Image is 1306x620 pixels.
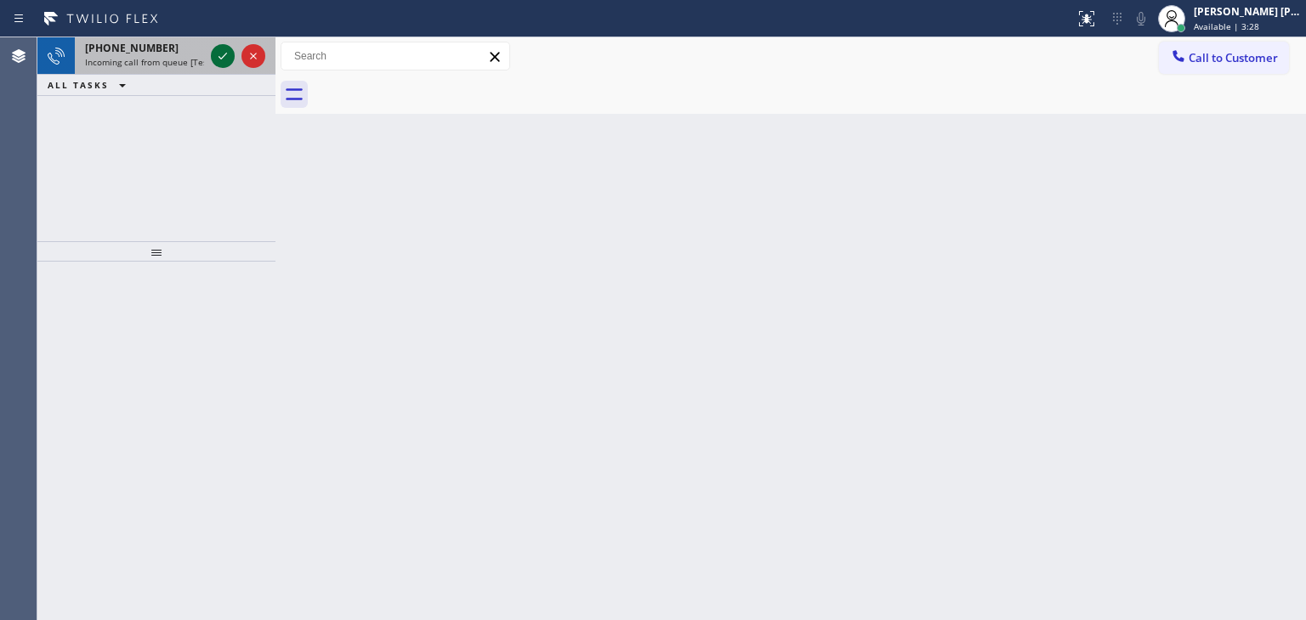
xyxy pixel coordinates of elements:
[1189,50,1278,65] span: Call to Customer
[85,56,226,68] span: Incoming call from queue [Test] All
[211,44,235,68] button: Accept
[1129,7,1153,31] button: Mute
[1194,20,1259,32] span: Available | 3:28
[241,44,265,68] button: Reject
[85,41,179,55] span: [PHONE_NUMBER]
[1194,4,1301,19] div: [PERSON_NAME] [PERSON_NAME]
[48,79,109,91] span: ALL TASKS
[1159,42,1289,74] button: Call to Customer
[281,42,509,70] input: Search
[37,75,143,95] button: ALL TASKS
